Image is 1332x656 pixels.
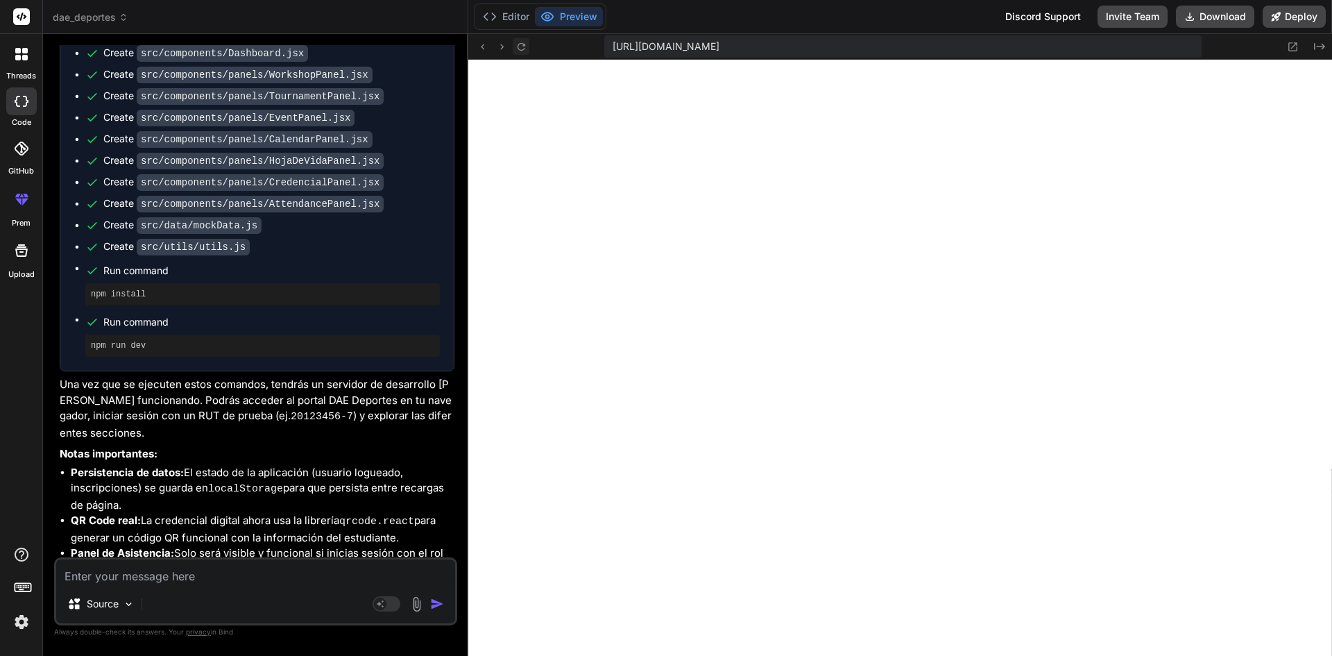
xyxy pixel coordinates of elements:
strong: Persistencia de datos: [71,466,184,479]
img: attachment [409,596,425,612]
span: Run command [103,315,440,329]
code: src/components/panels/EventPanel.jsx [137,110,355,126]
code: src/data/mockData.js [137,217,262,234]
strong: Notas importantes: [60,447,157,460]
span: dae_deportes [53,10,128,24]
p: Source [87,597,119,611]
label: GitHub [8,165,34,177]
code: localStorage [208,483,283,495]
li: El estado de la aplicación (usuario logueado, inscripciones) se guarda en para que persista entre... [71,465,454,514]
div: Create [103,89,384,103]
div: Create [103,110,355,125]
label: code [12,117,31,128]
div: Create [103,67,373,82]
code: src/components/panels/CredencialPanel.jsx [137,174,384,191]
div: Create [103,132,373,146]
strong: QR Code real: [71,514,141,527]
button: Deploy [1263,6,1326,28]
code: src/utils/utils.js [137,239,250,255]
strong: Panel de Asistencia: [71,546,174,560]
code: src/components/panels/HojaDeVidaPanel.jsx [137,153,384,169]
div: Create [103,46,308,60]
code: qrcode.react [339,516,414,528]
div: Create [103,175,384,190]
div: Create [103,239,250,254]
label: Upload [8,269,35,280]
img: settings [10,610,33,634]
button: Preview [535,7,603,26]
div: Create [103,218,262,233]
code: src/components/panels/CalendarPanel.jsx [137,131,373,148]
p: Una vez que se ejecuten estos comandos, tendrás un servidor de desarrollo [PERSON_NAME] funcionan... [60,377,454,441]
pre: npm install [91,289,434,300]
div: Create [103,196,384,211]
li: La credencial digital ahora usa la librería para generar un código QR funcional con la informació... [71,513,454,546]
label: prem [12,217,31,229]
div: Discord Support [997,6,1089,28]
iframe: Preview [468,60,1332,656]
pre: npm run dev [91,340,434,351]
button: Download [1176,6,1254,28]
span: [URL][DOMAIN_NAME] [613,40,719,53]
code: src/components/panels/WorkshopPanel.jsx [137,67,373,83]
li: Solo será visible y funcional si inicias sesión con el rol de "profesor". [71,546,454,577]
label: threads [6,70,36,82]
img: icon [430,597,444,611]
button: Editor [477,7,535,26]
span: privacy [186,628,211,636]
p: Always double-check its answers. Your in Bind [54,625,457,639]
code: 20123456-7 [291,411,353,423]
code: src/components/Dashboard.jsx [137,45,308,62]
span: Run command [103,264,440,278]
code: src/components/panels/TournamentPanel.jsx [137,88,384,105]
button: Invite Team [1098,6,1168,28]
code: src/components/panels/AttendancePanel.jsx [137,196,384,212]
img: Pick Models [123,598,135,610]
div: Create [103,153,384,168]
